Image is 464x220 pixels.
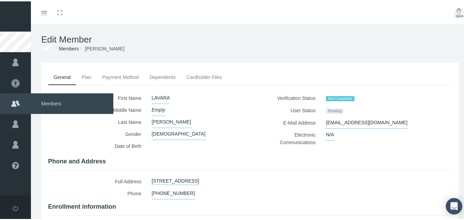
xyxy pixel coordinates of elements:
img: user-placeholder.jpg [454,6,464,16]
a: General [48,68,76,84]
h1: Edit Member [41,33,459,44]
label: Gender [48,127,147,139]
a: Dependents [144,68,181,83]
a: [STREET_ADDRESS] [152,174,199,184]
label: First Name [48,91,147,103]
label: Full Address [48,174,147,186]
span: Empty [152,103,166,115]
label: Phone [48,186,147,198]
label: Verification Status [255,91,321,103]
span: Pending [326,107,343,113]
span: [DEMOGRAPHIC_DATA] [152,127,206,139]
a: Members [59,45,79,50]
h4: Phone and Address [48,157,452,164]
span: Members [31,92,113,113]
a: Payment Method [97,68,144,83]
div: Open Intercom Messenger [446,197,462,213]
label: User Status [255,103,321,115]
span: N/A [326,127,334,139]
label: Date of Birth [48,139,147,153]
span: [PERSON_NAME] [85,45,124,50]
label: E-Mail Address [255,115,321,127]
a: Cardholder Files [181,68,227,83]
h4: Enrollment information [48,202,452,209]
span: Not Completed [326,95,354,100]
span: [EMAIL_ADDRESS][DOMAIN_NAME] [326,115,407,127]
a: Plan [76,68,97,83]
span: LAVARA [152,91,170,103]
span: [PHONE_NUMBER] [152,186,195,198]
span: [PERSON_NAME] [152,115,191,127]
label: Last Name [48,115,147,127]
label: Electronic Communications [255,127,321,147]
